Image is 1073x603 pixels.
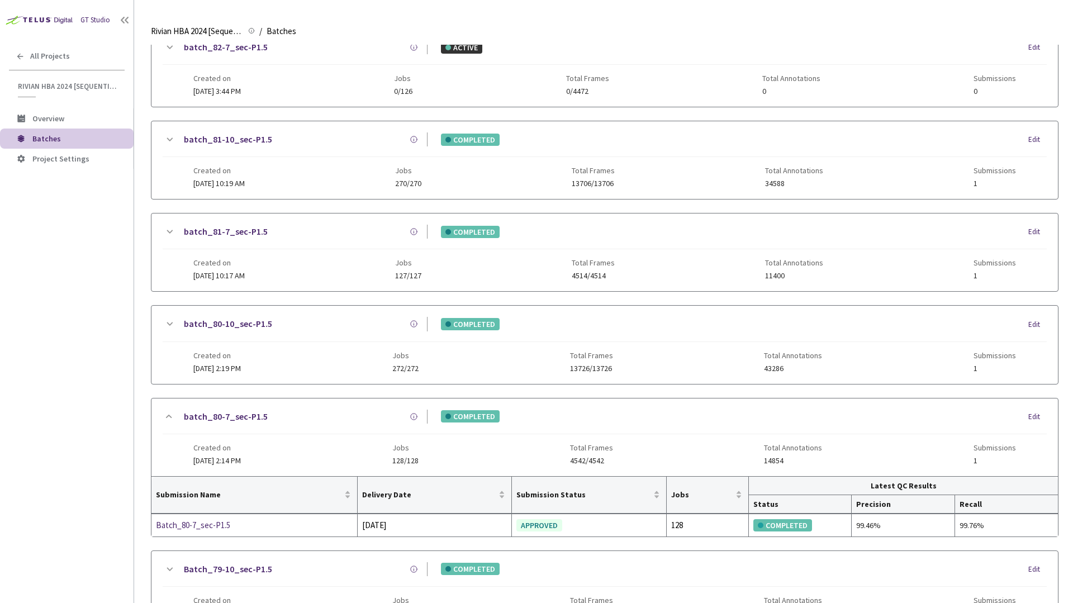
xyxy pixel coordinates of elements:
span: Created on [193,74,241,83]
span: 11400 [765,272,823,280]
span: All Projects [30,51,70,61]
span: Rivian HBA 2024 [Sequential] [151,25,241,38]
div: COMPLETED [441,226,500,238]
div: Edit [1028,134,1047,145]
div: APPROVED [516,519,562,531]
li: / [259,25,262,38]
span: Total Annotations [764,351,822,360]
span: Total Frames [572,258,615,267]
th: Delivery Date [358,477,512,514]
span: Jobs [394,74,412,83]
div: batch_80-7_sec-P1.5COMPLETEDEditCreated on[DATE] 2:14 PMJobs128/128Total Frames4542/4542Total Ann... [151,398,1058,476]
span: [DATE] 3:44 PM [193,86,241,96]
span: Delivery Date [362,490,496,499]
span: 13706/13706 [572,179,615,188]
span: 0 [974,87,1016,96]
div: COMPLETED [441,410,500,422]
span: 4514/4514 [572,272,615,280]
span: Jobs [395,166,421,175]
div: 128 [671,519,744,532]
span: Submission Name [156,490,342,499]
div: COMPLETED [753,519,812,531]
a: batch_81-10_sec-P1.5 [184,132,272,146]
a: batch_81-7_sec-P1.5 [184,225,268,239]
a: batch_80-7_sec-P1.5 [184,410,268,424]
div: [DATE] [362,519,507,532]
span: 270/270 [395,179,421,188]
th: Status [749,495,852,514]
span: Submissions [974,351,1016,360]
div: COMPLETED [441,563,500,575]
span: 128/128 [392,457,419,465]
span: Total Frames [570,351,613,360]
span: 0/126 [394,87,412,96]
span: Created on [193,443,241,452]
span: Jobs [671,490,733,499]
span: Jobs [392,351,419,360]
div: Edit [1028,411,1047,422]
span: [DATE] 2:19 PM [193,363,241,373]
th: Recall [955,495,1058,514]
div: batch_82-7_sec-P1.5ACTIVEEditCreated on[DATE] 3:44 PMJobs0/126Total Frames0/4472Total Annotations... [151,29,1058,107]
div: COMPLETED [441,134,500,146]
div: batch_80-10_sec-P1.5COMPLETEDEditCreated on[DATE] 2:19 PMJobs272/272Total Frames13726/13726Total ... [151,306,1058,383]
span: [DATE] 2:14 PM [193,455,241,466]
span: Total Annotations [762,74,820,83]
span: 1 [974,457,1016,465]
span: Batches [267,25,296,38]
th: Latest QC Results [749,477,1058,495]
span: Total Frames [570,443,613,452]
div: batch_81-10_sec-P1.5COMPLETEDEditCreated on[DATE] 10:19 AMJobs270/270Total Frames13706/13706Total... [151,121,1058,199]
a: Batch_80-7_sec-P1.5 [156,519,274,532]
span: 1 [974,364,1016,373]
span: 272/272 [392,364,419,373]
span: Created on [193,258,245,267]
span: Jobs [392,443,419,452]
span: Total Annotations [764,443,822,452]
a: Batch_79-10_sec-P1.5 [184,562,272,576]
span: [DATE] 10:17 AM [193,270,245,281]
span: Created on [193,166,245,175]
span: 14854 [764,457,822,465]
span: Total Frames [572,166,615,175]
div: batch_81-7_sec-P1.5COMPLETEDEditCreated on[DATE] 10:17 AMJobs127/127Total Frames4514/4514Total An... [151,213,1058,291]
span: Submissions [974,258,1016,267]
span: Created on [193,351,241,360]
div: Edit [1028,564,1047,575]
th: Submission Status [512,477,666,514]
div: 99.76% [960,519,1053,531]
span: 1 [974,179,1016,188]
span: Batches [32,134,61,144]
div: COMPLETED [441,318,500,330]
span: Submissions [974,166,1016,175]
span: Overview [32,113,64,124]
a: batch_82-7_sec-P1.5 [184,40,268,54]
span: [DATE] 10:19 AM [193,178,245,188]
span: Submission Status [516,490,651,499]
span: 43286 [764,364,822,373]
span: Rivian HBA 2024 [Sequential] [18,82,118,91]
div: Edit [1028,42,1047,53]
div: Edit [1028,226,1047,238]
div: GT Studio [80,15,110,26]
span: Total Annotations [765,166,823,175]
span: 34588 [765,179,823,188]
div: ACTIVE [441,41,482,54]
th: Jobs [667,477,749,514]
div: Edit [1028,319,1047,330]
span: 0/4472 [566,87,609,96]
span: Project Settings [32,154,89,164]
span: 1 [974,272,1016,280]
th: Precision [852,495,955,514]
span: Total Annotations [765,258,823,267]
a: batch_80-10_sec-P1.5 [184,317,272,331]
span: Jobs [395,258,421,267]
span: Submissions [974,74,1016,83]
th: Submission Name [151,477,358,514]
span: Total Frames [566,74,609,83]
span: 4542/4542 [570,457,613,465]
span: 0 [762,87,820,96]
span: Submissions [974,443,1016,452]
span: 13726/13726 [570,364,613,373]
